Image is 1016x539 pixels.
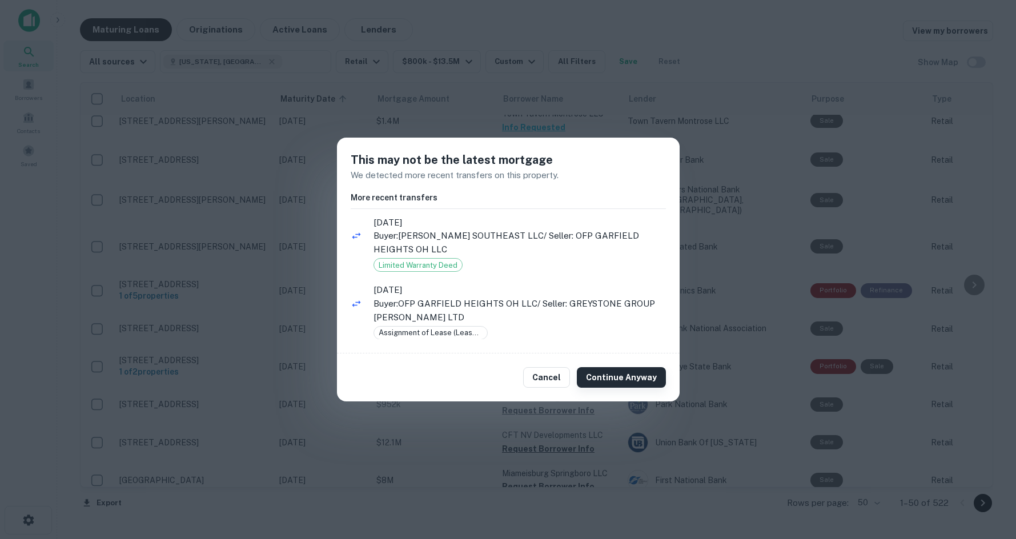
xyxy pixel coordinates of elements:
[374,283,666,297] span: [DATE]
[351,168,666,182] p: We detected more recent transfers on this property.
[374,258,463,272] div: Limited Warranty Deed
[374,260,462,271] span: Limited Warranty Deed
[959,448,1016,502] iframe: Chat Widget
[351,151,666,168] h5: This may not be the latest mortgage
[374,229,666,256] p: Buyer: [PERSON_NAME] SOUTHEAST LLC / Seller: OFP GARFIELD HEIGHTS OH LLC
[351,191,666,204] h6: More recent transfers
[374,327,487,339] span: Assignment of Lease (Leasehold Sale)
[523,367,570,388] button: Cancel
[374,216,666,230] span: [DATE]
[577,367,666,388] button: Continue Anyway
[374,326,488,340] div: Assignment of Lease (Leasehold Sale)
[374,297,666,324] p: Buyer: OFP GARFIELD HEIGHTS OH LLC / Seller: GREYSTONE GROUP [PERSON_NAME] LTD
